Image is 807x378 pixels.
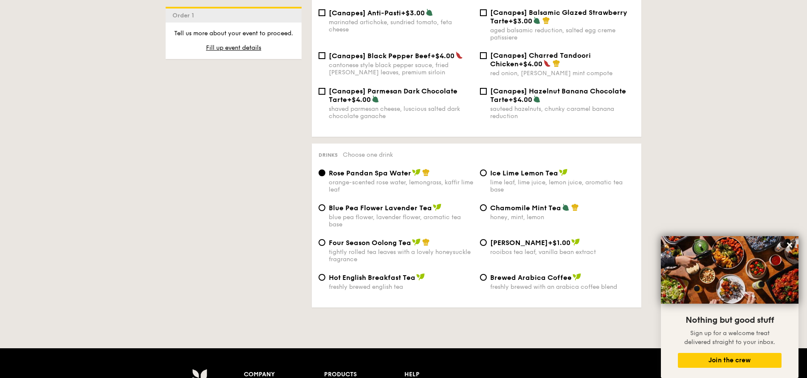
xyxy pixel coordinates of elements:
div: aged balsamic reduction, salted egg creme patissiere [490,27,635,41]
input: Four Season Oolong Teatightly rolled tea leaves with a lovely honeysuckle fragrance [319,239,325,246]
div: rooibos tea leaf, vanilla bean extract [490,248,635,256]
span: Chamomile Mint Tea [490,204,561,212]
div: lime leaf, lime juice, lemon juice, aromatic tea base [490,179,635,193]
button: Close [783,238,796,252]
input: [PERSON_NAME]+$1.00rooibos tea leaf, vanilla bean extract [480,239,487,246]
input: [Canapes] Anti-Pasti+$3.00marinated artichoke, sundried tomato, feta cheese [319,9,325,16]
input: Chamomile Mint Teahoney, mint, lemon [480,204,487,211]
input: Hot English Breakfast Teafreshly brewed english tea [319,274,325,281]
img: icon-vegetarian.fe4039eb.svg [533,95,541,103]
img: icon-spicy.37a8142b.svg [543,59,551,67]
div: cantonese style black pepper sauce, fried [PERSON_NAME] leaves, premium sirloin [329,62,473,76]
p: Tell us more about your event to proceed. [172,29,295,38]
img: icon-vegan.f8ff3823.svg [559,169,567,176]
span: Drinks [319,152,338,158]
span: Rose Pandan Spa Water [329,169,411,177]
span: [PERSON_NAME] [490,239,548,247]
img: icon-vegetarian.fe4039eb.svg [533,17,541,24]
span: Fill up event details [206,44,261,51]
div: freshly brewed with an arabica coffee blend [490,283,635,291]
input: [Canapes] Black Pepper Beef+$4.00cantonese style black pepper sauce, fried [PERSON_NAME] leaves, ... [319,52,325,59]
span: Blue Pea Flower Lavender Tea [329,204,432,212]
span: Choose one drink [343,151,393,158]
img: icon-vegan.f8ff3823.svg [433,203,441,211]
img: icon-chef-hat.a58ddaea.svg [553,59,560,67]
span: Ice Lime Lemon Tea [490,169,558,177]
img: icon-vegetarian.fe4039eb.svg [562,203,570,211]
div: marinated artichoke, sundried tomato, feta cheese [329,19,473,33]
img: icon-vegan.f8ff3823.svg [412,169,420,176]
input: [Canapes] Hazelnut Banana Chocolate Tarte+$4.00sauteed hazelnuts, chunky caramel banana reduction [480,88,487,95]
span: Order 1 [172,12,198,19]
span: +$4.00 [431,52,454,60]
span: +$4.00 [347,96,371,104]
span: [Canapes] Balsamic Glazed Strawberry Tarte [490,8,627,25]
span: Brewed Arabica Coffee [490,274,572,282]
img: icon-spicy.37a8142b.svg [455,51,463,59]
img: DSC07876-Edit02-Large.jpeg [661,236,799,304]
input: Blue Pea Flower Lavender Teablue pea flower, lavender flower, aromatic tea base [319,204,325,211]
img: icon-vegetarian.fe4039eb.svg [372,95,379,103]
span: [Canapes] Charred Tandoori Chicken [490,51,591,68]
img: icon-chef-hat.a58ddaea.svg [571,203,579,211]
img: icon-vegan.f8ff3823.svg [416,273,425,281]
img: icon-chef-hat.a58ddaea.svg [422,238,430,246]
input: [Canapes] Charred Tandoori Chicken+$4.00red onion, [PERSON_NAME] mint compote [480,52,487,59]
img: icon-vegan.f8ff3823.svg [573,273,581,281]
div: tightly rolled tea leaves with a lovely honeysuckle fragrance [329,248,473,263]
input: Ice Lime Lemon Tealime leaf, lime juice, lemon juice, aromatic tea base [480,169,487,176]
span: +$4.00 [519,60,542,68]
img: icon-vegan.f8ff3823.svg [412,238,420,246]
div: honey, mint, lemon [490,214,635,221]
span: +$1.00 [548,239,570,247]
div: orange-scented rose water, lemongrass, kaffir lime leaf [329,179,473,193]
input: Brewed Arabica Coffeefreshly brewed with an arabica coffee blend [480,274,487,281]
img: icon-vegetarian.fe4039eb.svg [426,8,433,16]
span: Four Season Oolong Tea [329,239,411,247]
div: red onion, [PERSON_NAME] mint compote [490,70,635,77]
span: Hot English Breakfast Tea [329,274,415,282]
input: [Canapes] Parmesan Dark Chocolate Tarte+$4.00shaved parmesan cheese, luscious salted dark chocola... [319,88,325,95]
img: icon-chef-hat.a58ddaea.svg [422,169,430,176]
span: +$3.00 [401,9,425,17]
div: freshly brewed english tea [329,283,473,291]
img: icon-vegan.f8ff3823.svg [571,238,580,246]
span: [Canapes] Parmesan Dark Chocolate Tarte [329,87,457,104]
span: [Canapes] Hazelnut Banana Chocolate Tarte [490,87,626,104]
span: [Canapes] Black Pepper Beef [329,52,431,60]
div: shaved parmesan cheese, luscious salted dark chocolate ganache [329,105,473,120]
div: blue pea flower, lavender flower, aromatic tea base [329,214,473,228]
span: +$3.00 [508,17,532,25]
span: Nothing but good stuff [686,315,774,325]
img: icon-chef-hat.a58ddaea.svg [542,17,550,24]
div: sauteed hazelnuts, chunky caramel banana reduction [490,105,635,120]
input: Rose Pandan Spa Waterorange-scented rose water, lemongrass, kaffir lime leaf [319,169,325,176]
button: Join the crew [678,353,782,368]
input: [Canapes] Balsamic Glazed Strawberry Tarte+$3.00aged balsamic reduction, salted egg creme patissiere [480,9,487,16]
span: [Canapes] Anti-Pasti [329,9,401,17]
span: +$4.00 [508,96,532,104]
span: Sign up for a welcome treat delivered straight to your inbox. [684,330,775,346]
